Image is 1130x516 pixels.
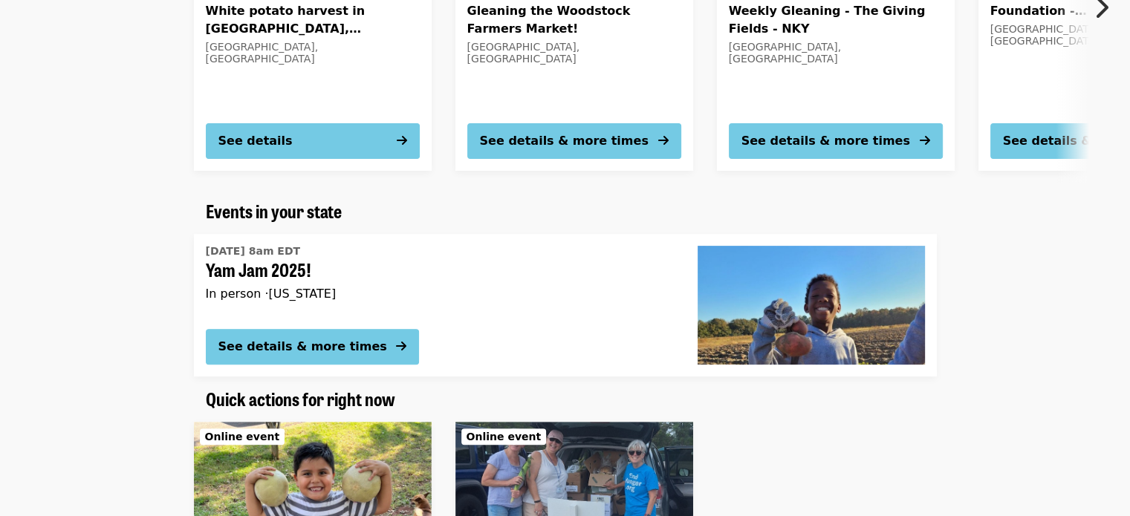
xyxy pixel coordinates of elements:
span: White potato harvest in [GEOGRAPHIC_DATA], [GEOGRAPHIC_DATA] on 9/13! [206,2,420,38]
div: See details & more times [218,338,387,356]
span: Yam Jam 2025! [206,259,674,281]
span: Events in your state [206,197,342,223]
div: [GEOGRAPHIC_DATA], [GEOGRAPHIC_DATA] [206,41,420,66]
img: Yam Jam 2025! organized by Society of St. Andrew [698,246,925,365]
span: Gleaning the Woodstock Farmers Market! [467,2,681,38]
time: [DATE] 8am EDT [206,244,301,259]
i: arrow-right icon [396,339,406,353]
i: arrow-right icon [397,134,407,148]
a: See details for "Yam Jam 2025!" [194,234,937,376]
span: Quick actions for right now [206,385,395,411]
button: See details & more times [467,123,681,159]
button: See details & more times [206,329,419,365]
div: See details & more times [480,132,649,150]
span: In person · [US_STATE] [206,287,337,301]
a: Quick actions for right now [206,388,395,410]
i: arrow-right icon [658,134,669,148]
span: Online event [467,431,542,442]
div: See details & more times [741,132,910,150]
div: [GEOGRAPHIC_DATA], [GEOGRAPHIC_DATA] [729,41,943,66]
div: [GEOGRAPHIC_DATA], [GEOGRAPHIC_DATA] [467,41,681,66]
div: See details [218,132,293,150]
span: Weekly Gleaning - The Giving Fields - NKY [729,2,943,38]
div: Quick actions for right now [194,388,937,410]
span: Online event [205,431,280,442]
button: See details & more times [729,123,943,159]
button: See details [206,123,420,159]
i: arrow-right icon [920,134,930,148]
